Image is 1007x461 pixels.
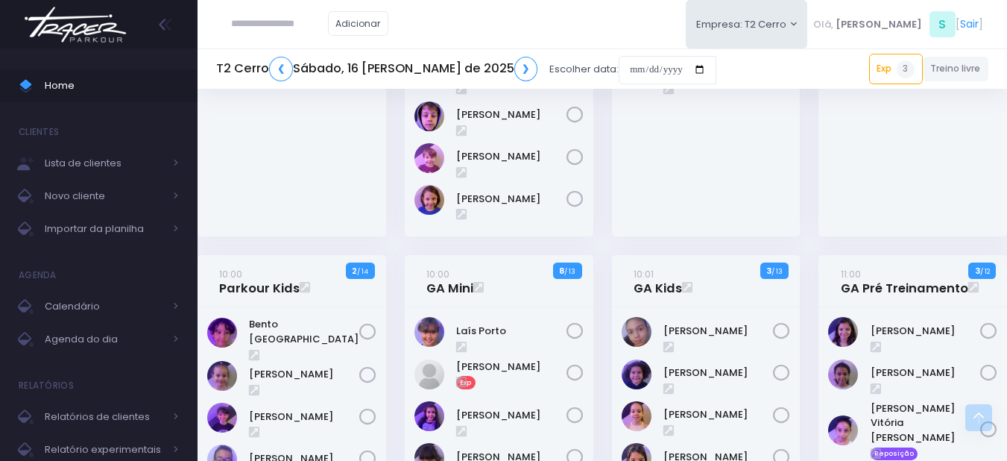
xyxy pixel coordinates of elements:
span: Importar da planilha [45,219,164,239]
img: Laís Porto Carreiro [414,317,444,347]
small: / 12 [980,267,990,276]
a: Laís Porto [456,324,566,339]
a: Sair [960,16,979,32]
img: Maria Vitória Silva Moura [828,415,858,445]
h4: Relatórios [19,371,74,401]
span: Home [45,76,179,95]
span: Calendário [45,297,164,316]
img: Lorena Aniz [414,360,444,389]
span: Relatórios de clientes [45,407,164,427]
a: 10:00GA Mini [426,266,473,296]
a: Bento [GEOGRAPHIC_DATA] [249,317,359,346]
a: [PERSON_NAME] [871,324,981,339]
span: Agenda do dia [45,330,164,349]
h4: Clientes [19,117,59,147]
span: Relatório experimentais [45,440,164,460]
a: [PERSON_NAME] [663,366,774,380]
img: Pedro Peloso [414,143,444,173]
small: / 13 [771,267,783,276]
img: Bento Brasil Torres [207,318,237,348]
span: Olá, [813,17,833,32]
a: ❯ [514,57,538,81]
small: / 13 [564,267,575,276]
a: [PERSON_NAME] [249,410,359,424]
div: [ ] [807,7,988,41]
img: Manuela Santos [414,401,444,431]
a: [PERSON_NAME] [456,192,566,207]
a: 10:01GA Kids [634,266,682,296]
strong: 3 [975,265,980,277]
small: 10:01 [634,267,654,281]
a: [PERSON_NAME] [663,407,774,422]
span: Novo cliente [45,186,164,206]
a: [PERSON_NAME] [456,360,566,374]
img: Cecilia Machado [207,361,237,391]
span: Reposição [871,448,918,461]
img: Ícaro Torres Longhi [414,185,444,215]
a: [PERSON_NAME] [456,107,566,122]
span: 3 [897,60,915,78]
small: / 14 [357,267,368,276]
h4: Agenda [19,260,57,290]
a: Exp3 [869,54,923,84]
img: Luise de Goes Gabriel Ferraz [828,360,858,389]
img: Alice Borges Ribeiro [622,317,651,347]
span: Lista de clientes [45,154,164,173]
small: 10:00 [219,267,242,281]
span: [PERSON_NAME] [836,17,922,32]
small: 10:00 [426,267,449,281]
strong: 3 [766,265,771,277]
a: Adicionar [328,11,389,36]
a: [PERSON_NAME] [249,367,359,382]
img: Noah smocowisk [414,101,444,131]
img: Ana Beatriz Xavier Roque [622,360,651,389]
div: Escolher data: [216,52,716,87]
strong: 2 [352,265,357,277]
img: Athena Torres Longhi [622,401,651,431]
img: Henrique Hasegawa Bittar [207,403,237,433]
a: 10:00Parkour Kids [219,266,300,296]
a: Treino livre [923,57,989,81]
a: [PERSON_NAME] [456,408,566,423]
a: ❮ [269,57,293,81]
strong: 8 [559,265,564,277]
img: Laura meirelles de almeida [828,317,858,347]
a: [PERSON_NAME] [456,149,566,164]
h5: T2 Cerro Sábado, 16 [PERSON_NAME] de 2025 [216,57,537,81]
a: [PERSON_NAME] Vitória [PERSON_NAME] [871,401,981,445]
a: 11:00GA Pré Treinamento [841,266,968,296]
a: [PERSON_NAME] [871,366,981,380]
a: [PERSON_NAME] [663,324,774,339]
small: 11:00 [841,267,861,281]
span: S [929,11,956,37]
